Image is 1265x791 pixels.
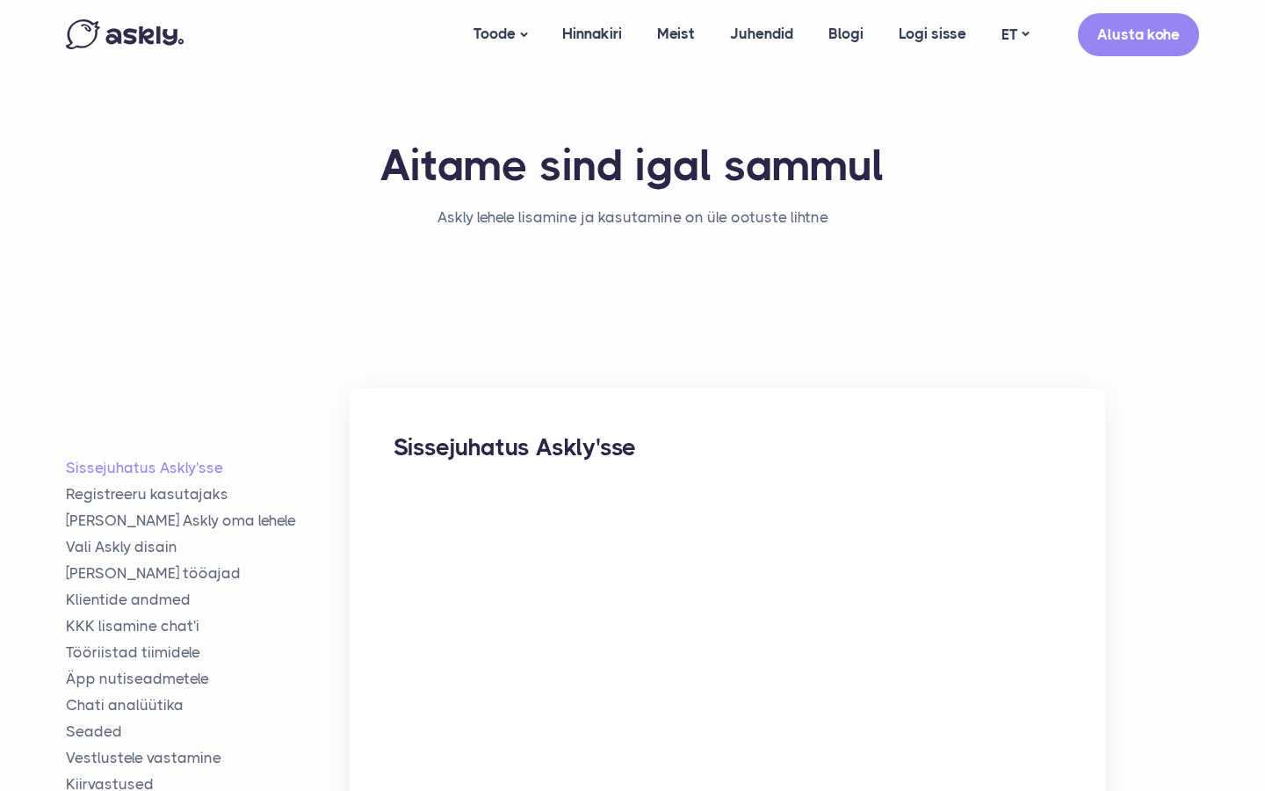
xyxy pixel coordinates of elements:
a: Alusta kohe [1078,13,1199,56]
a: Vestlustele vastamine [66,748,350,768]
li: Askly lehele lisamine ja kasutamine on üle ootuste lihtne [437,205,828,230]
a: Klientide andmed [66,590,350,610]
a: ET [984,22,1046,47]
a: Registreeru kasutajaks [66,484,350,504]
a: Vali Askly disain [66,537,350,557]
h1: Aitame sind igal sammul [356,141,909,192]
a: Chati analüütika [66,695,350,715]
a: [PERSON_NAME] tööajad [66,563,350,584]
h2: Sissejuhatus Askly'sse [394,432,1061,463]
a: KKK lisamine chat'i [66,616,350,636]
nav: breadcrumb [437,205,828,248]
a: Sissejuhatus Askly'sse [66,458,350,478]
a: [PERSON_NAME] Askly oma lehele [66,511,350,531]
img: Askly [66,19,184,49]
a: Seaded [66,722,350,742]
a: Äpp nutiseadmetele [66,669,350,689]
a: Tööriistad tiimidele [66,642,350,663]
